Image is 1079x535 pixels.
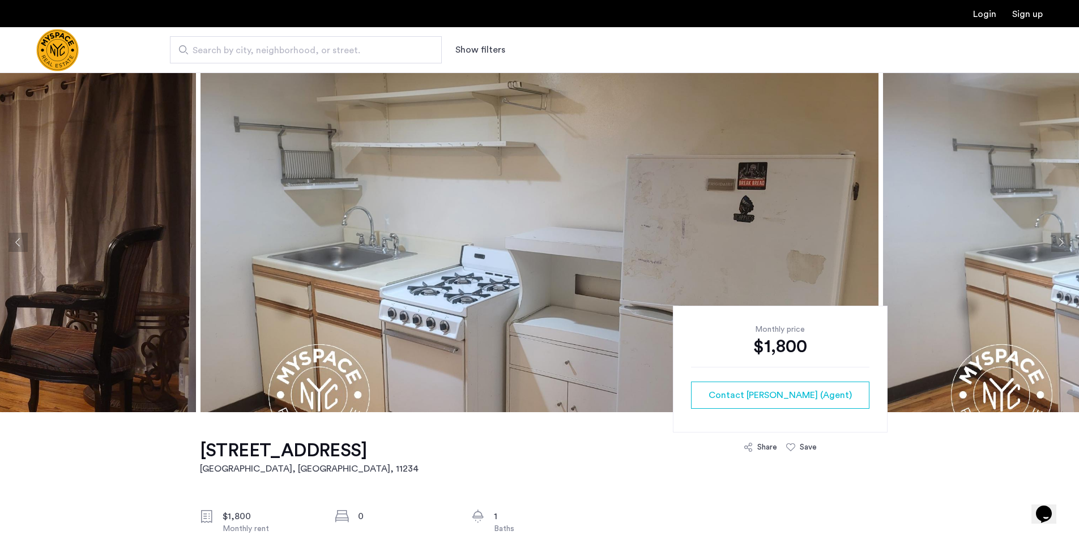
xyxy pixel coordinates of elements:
a: [STREET_ADDRESS][GEOGRAPHIC_DATA], [GEOGRAPHIC_DATA], 11234 [200,439,419,476]
div: Share [757,442,777,453]
div: Save [800,442,817,453]
img: apartment [201,72,878,412]
a: Cazamio Logo [36,29,79,71]
span: Contact [PERSON_NAME] (Agent) [709,388,852,402]
div: $1,800 [223,510,318,523]
span: Search by city, neighborhood, or street. [193,44,410,57]
button: button [691,382,869,409]
a: Login [973,10,996,19]
input: Apartment Search [170,36,442,63]
div: Monthly rent [223,523,318,534]
iframe: chat widget [1031,490,1068,524]
h1: [STREET_ADDRESS] [200,439,419,462]
h2: [GEOGRAPHIC_DATA], [GEOGRAPHIC_DATA] , 11234 [200,462,419,476]
div: Baths [494,523,589,534]
a: Registration [1012,10,1043,19]
button: Next apartment [1051,233,1071,252]
button: Previous apartment [8,233,28,252]
div: 1 [494,510,589,523]
div: 0 [358,510,453,523]
button: Show or hide filters [455,43,505,57]
div: $1,800 [691,335,869,358]
img: logo [36,29,79,71]
div: Monthly price [691,324,869,335]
